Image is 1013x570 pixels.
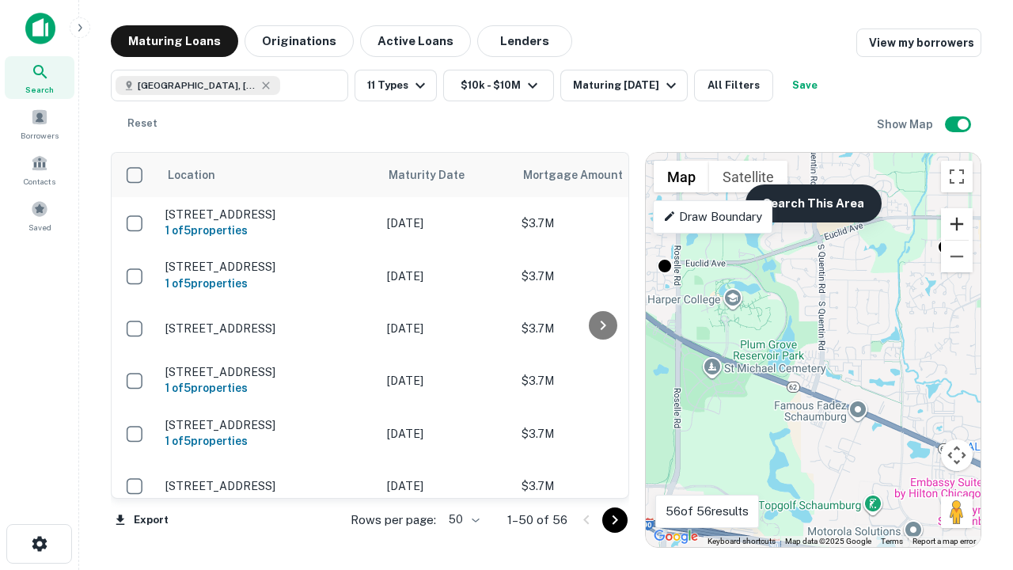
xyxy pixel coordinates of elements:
p: [DATE] [387,268,506,285]
p: 56 of 56 results [666,502,749,521]
th: Mortgage Amount [514,153,688,197]
a: Contacts [5,148,74,191]
p: [DATE] [387,425,506,443]
p: $3.7M [522,215,680,232]
span: Contacts [24,175,55,188]
iframe: Chat Widget [934,443,1013,519]
button: 11 Types [355,70,437,101]
button: Search This Area [746,184,882,222]
img: Google [650,526,702,547]
button: Zoom in [941,208,973,240]
p: [STREET_ADDRESS] [165,479,371,493]
img: capitalize-icon.png [25,13,55,44]
h6: Show Map [877,116,935,133]
a: Terms (opens in new tab) [881,537,903,545]
span: Mortgage Amount [523,165,643,184]
button: Reset [117,108,168,139]
button: Toggle fullscreen view [941,161,973,192]
button: Go to next page [602,507,628,533]
button: Save your search to get updates of matches that match your search criteria. [780,70,830,101]
button: Originations [245,25,354,57]
p: $3.7M [522,477,680,495]
span: Borrowers [21,129,59,142]
p: Draw Boundary [663,207,762,226]
p: $3.7M [522,320,680,337]
button: Show satellite imagery [709,161,787,192]
button: Active Loans [360,25,471,57]
a: Search [5,56,74,99]
p: Rows per page: [351,511,436,530]
p: $3.7M [522,268,680,285]
p: [STREET_ADDRESS] [165,418,371,432]
th: Location [157,153,379,197]
a: Open this area in Google Maps (opens a new window) [650,526,702,547]
button: Maturing Loans [111,25,238,57]
p: [STREET_ADDRESS] [165,321,371,336]
span: Map data ©2025 Google [785,537,871,545]
p: [STREET_ADDRESS] [165,365,371,379]
button: Keyboard shortcuts [708,536,776,547]
p: $3.7M [522,425,680,443]
button: Show street map [654,161,709,192]
button: All Filters [694,70,773,101]
button: Zoom out [941,241,973,272]
p: $3.7M [522,372,680,389]
span: Search [25,83,54,96]
h6: 1 of 5 properties [165,222,371,239]
a: Saved [5,194,74,237]
h6: 1 of 5 properties [165,432,371,450]
span: Saved [28,221,51,234]
button: $10k - $10M [443,70,554,101]
div: 0 0 [646,153,981,547]
p: [STREET_ADDRESS] [165,207,371,222]
span: Location [167,165,215,184]
a: View my borrowers [856,28,981,57]
span: Maturity Date [389,165,485,184]
p: [STREET_ADDRESS] [165,260,371,274]
div: 50 [442,508,482,531]
p: 1–50 of 56 [507,511,567,530]
p: [DATE] [387,477,506,495]
a: Report a map error [912,537,976,545]
p: [DATE] [387,372,506,389]
p: [DATE] [387,320,506,337]
p: [DATE] [387,215,506,232]
button: Export [111,508,173,532]
button: Maturing [DATE] [560,70,688,101]
h6: 1 of 5 properties [165,275,371,292]
button: Lenders [477,25,572,57]
h6: 1 of 5 properties [165,379,371,397]
a: Borrowers [5,102,74,145]
span: [GEOGRAPHIC_DATA], [GEOGRAPHIC_DATA] [138,78,256,93]
div: Maturing [DATE] [573,76,681,95]
button: Map camera controls [941,439,973,471]
th: Maturity Date [379,153,514,197]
